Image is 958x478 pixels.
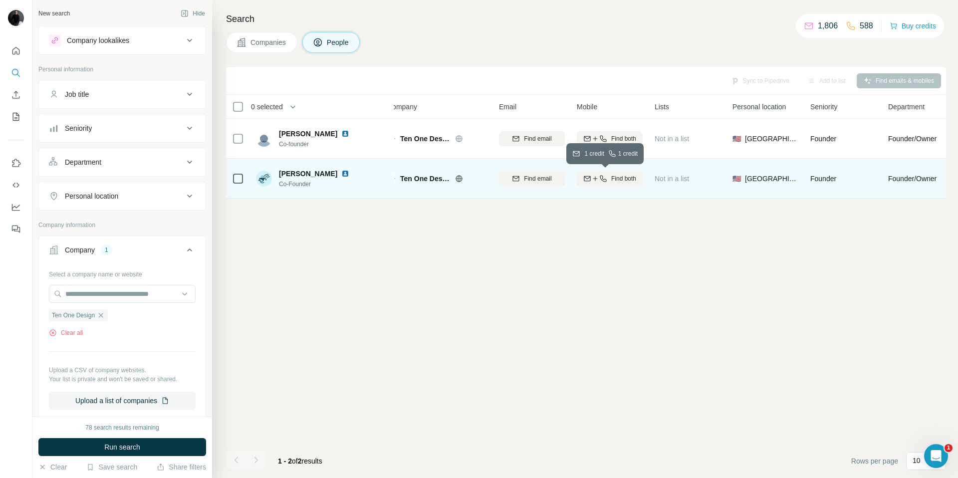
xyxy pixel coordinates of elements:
button: Find both [577,171,643,186]
button: Find email [499,131,565,146]
h4: Search [226,12,946,26]
button: Enrich CSV [8,86,24,104]
div: New search [38,9,70,18]
span: 1 [945,444,953,452]
div: Job title [65,89,89,99]
button: Department [39,150,206,174]
button: Quick start [8,42,24,60]
span: Founder/Owner [888,134,937,144]
img: LinkedIn logo [341,170,349,178]
span: Founder [810,175,836,183]
span: Find both [611,174,636,183]
div: 78 search results remaining [85,423,159,432]
span: Company [387,102,417,112]
span: Ten One Design [400,134,450,144]
button: Seniority [39,116,206,140]
button: Use Surfe on LinkedIn [8,154,24,172]
span: Rows per page [851,456,898,466]
button: Use Surfe API [8,176,24,194]
p: 10 [913,456,921,466]
span: Find email [524,134,551,143]
span: Email [499,102,516,112]
img: Avatar [8,10,24,26]
span: Companies [250,37,287,47]
p: Your list is private and won't be saved or shared. [49,375,196,384]
span: Lists [655,102,669,112]
span: [GEOGRAPHIC_DATA] [745,134,798,144]
button: Share filters [157,462,206,472]
button: Run search [38,438,206,456]
span: Founder/Owner [888,174,937,184]
div: Personal location [65,191,118,201]
span: 0 selected [251,102,283,112]
span: Run search [104,442,140,452]
span: Ten One Design [400,174,450,184]
img: Avatar [256,171,272,187]
iframe: Intercom live chat [924,444,948,468]
div: Company [65,245,95,255]
span: 🇺🇸 [732,134,741,144]
button: Buy credits [890,19,936,33]
button: Clear [38,462,67,472]
img: Avatar [256,131,272,147]
span: Seniority [810,102,837,112]
button: Save search [86,462,137,472]
p: Upload a CSV of company websites. [49,366,196,375]
p: Personal information [38,65,206,74]
span: Department [888,102,925,112]
span: [PERSON_NAME] [279,169,337,179]
span: Personal location [732,102,786,112]
div: Select a company name or website [49,266,196,279]
span: Find email [524,174,551,183]
button: My lists [8,108,24,126]
button: Dashboard [8,198,24,216]
button: Company lookalikes [39,28,206,52]
button: Feedback [8,220,24,238]
span: 2 [298,457,302,465]
button: Hide [174,6,212,21]
span: [PERSON_NAME] [279,129,337,139]
span: Not in a list [655,175,689,183]
p: 1,806 [818,20,838,32]
button: Company1 [39,238,206,266]
span: Find both [611,134,636,143]
span: Co-founder [279,140,361,149]
button: Search [8,64,24,82]
span: Founder [810,135,836,143]
div: Department [65,157,101,167]
span: Mobile [577,102,597,112]
span: 🇺🇸 [732,174,741,184]
div: Company lookalikes [67,35,129,45]
span: results [278,457,322,465]
span: Not in a list [655,135,689,143]
button: Personal location [39,184,206,208]
button: Upload a list of companies [49,392,196,410]
span: [GEOGRAPHIC_DATA] [745,174,798,184]
button: Find email [499,171,565,186]
button: Find both [577,131,643,146]
p: Company information [38,221,206,230]
div: 1 [101,245,112,254]
p: 588 [860,20,873,32]
div: Seniority [65,123,92,133]
span: Co-Founder [279,180,361,189]
span: 1 - 2 [278,457,292,465]
img: LinkedIn logo [341,130,349,138]
button: Job title [39,82,206,106]
span: Ten One Design [52,311,95,320]
span: People [327,37,350,47]
button: Clear all [49,328,83,337]
span: of [292,457,298,465]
